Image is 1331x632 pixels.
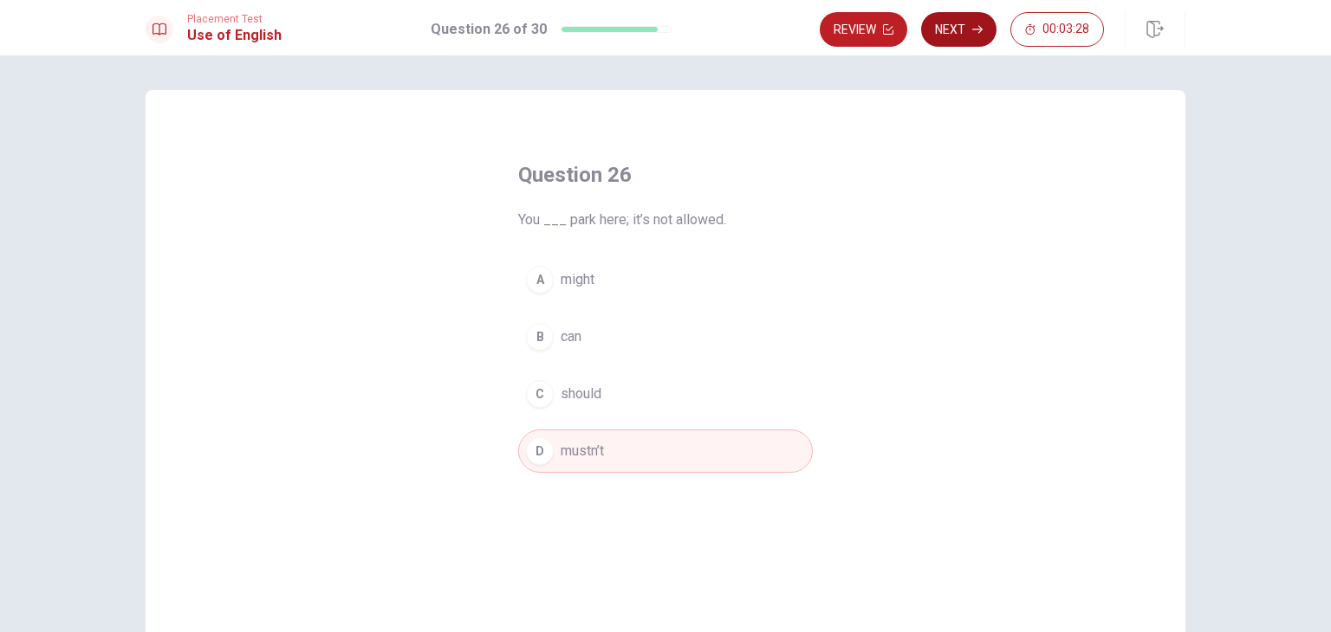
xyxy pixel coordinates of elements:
[561,326,581,347] span: can
[187,25,282,46] h1: Use of English
[820,12,907,47] button: Review
[561,269,594,290] span: might
[526,323,554,351] div: B
[526,266,554,293] div: A
[526,437,554,465] div: D
[561,441,604,461] span: mustn’t
[518,161,813,189] h4: Question 26
[561,384,601,404] span: should
[518,429,813,473] button: Dmustn’t
[518,258,813,301] button: Amight
[518,210,813,230] span: You ___ park here; it’s not allowed.
[518,372,813,416] button: Cshould
[526,380,554,408] div: C
[187,13,282,25] span: Placement Test
[431,19,547,40] h1: Question 26 of 30
[518,315,813,358] button: Bcan
[1042,23,1089,36] span: 00:03:28
[1010,12,1104,47] button: 00:03:28
[921,12,997,47] button: Next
